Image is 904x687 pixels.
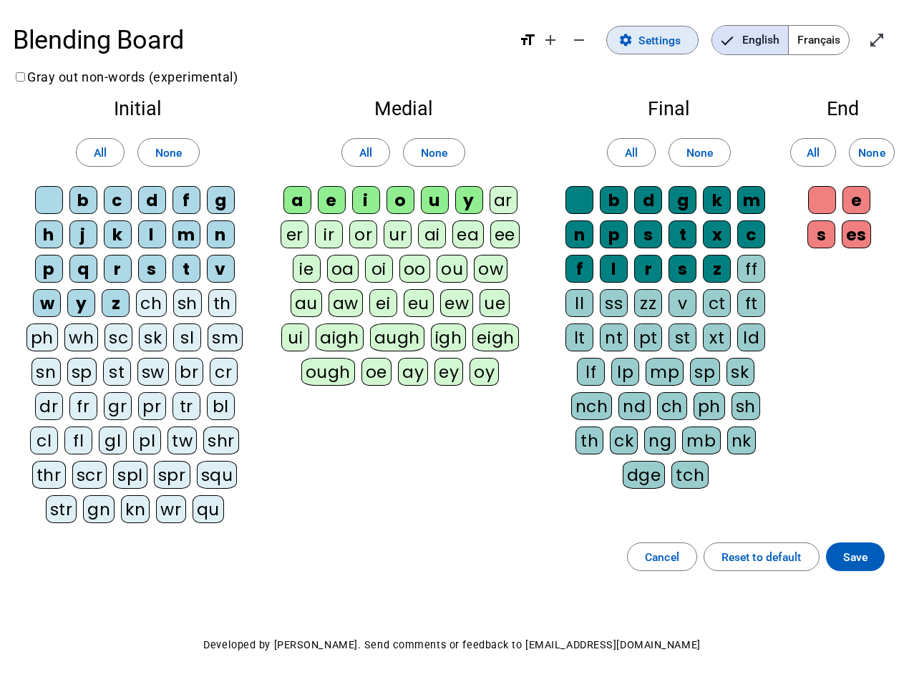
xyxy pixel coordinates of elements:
div: zz [634,289,662,317]
div: g [669,186,696,214]
div: oo [399,255,430,283]
span: None [858,143,885,162]
div: pt [634,323,662,351]
div: ai [418,220,446,248]
mat-button-toggle-group: Language selection [711,25,850,55]
button: None [403,138,465,167]
div: s [669,255,696,283]
mat-icon: settings [618,33,633,47]
div: shr [203,427,239,454]
label: Gray out non-words (experimental) [13,69,238,84]
div: t [172,255,200,283]
div: sc [105,323,132,351]
div: d [138,186,166,214]
div: s [138,255,166,283]
div: dr [35,392,63,420]
div: d [634,186,662,214]
div: wh [64,323,98,351]
div: c [737,220,765,248]
div: sn [31,358,60,386]
div: s [634,220,662,248]
h2: End [807,99,878,119]
div: ph [694,392,725,420]
div: bl [207,392,235,420]
div: ei [369,289,397,317]
div: ur [384,220,412,248]
div: sh [173,289,202,317]
div: ir [315,220,343,248]
div: lf [577,358,605,386]
span: Settings [638,31,681,50]
div: l [138,220,166,248]
div: pl [133,427,161,454]
div: eigh [472,323,518,351]
span: Français [789,26,849,54]
h2: Medial [276,99,531,119]
div: a [283,186,311,214]
div: ph [26,323,58,351]
div: ey [434,358,463,386]
mat-icon: format_size [519,31,536,49]
div: sh [732,392,760,420]
div: sk [726,358,754,386]
div: sp [690,358,719,386]
div: t [669,220,696,248]
div: oi [365,255,393,283]
div: sw [137,358,169,386]
div: ow [474,255,507,283]
div: st [669,323,696,351]
div: oe [361,358,392,386]
div: ct [703,289,731,317]
div: aw [329,289,363,317]
span: Reset to default [721,547,802,567]
div: w [33,289,61,317]
div: g [207,186,235,214]
div: ie [293,255,321,283]
div: e [842,186,870,214]
div: v [669,289,696,317]
button: None [849,138,895,167]
div: scr [72,461,107,489]
button: All [790,138,836,167]
div: pr [138,392,166,420]
div: p [600,220,628,248]
div: squ [197,461,238,489]
button: Settings [606,26,699,54]
div: n [565,220,593,248]
div: k [703,186,731,214]
div: oy [470,358,499,386]
h2: Initial [26,99,250,119]
div: m [172,220,200,248]
button: None [669,138,731,167]
div: nch [571,392,613,420]
span: Cancel [645,547,679,567]
div: mb [682,427,720,454]
div: eu [404,289,434,317]
div: ld [737,323,765,351]
div: j [69,220,97,248]
div: n [207,220,235,248]
div: er [281,220,308,248]
div: h [35,220,63,248]
div: r [104,255,132,283]
div: aigh [316,323,363,351]
button: Reset to default [704,542,820,571]
div: ue [480,289,510,317]
div: q [69,255,97,283]
p: Developed by [PERSON_NAME]. Send comments or feedback to [EMAIL_ADDRESS][DOMAIN_NAME] [13,635,891,655]
div: ew [440,289,473,317]
div: br [175,358,203,386]
span: None [155,143,182,162]
div: spr [154,461,190,489]
div: gl [99,427,127,454]
span: None [421,143,447,162]
div: ng [644,427,676,454]
div: ea [452,220,483,248]
div: nd [618,392,650,420]
div: wr [156,495,185,523]
div: y [455,186,483,214]
div: v [207,255,235,283]
button: All [76,138,125,167]
div: augh [370,323,424,351]
div: oa [327,255,359,283]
